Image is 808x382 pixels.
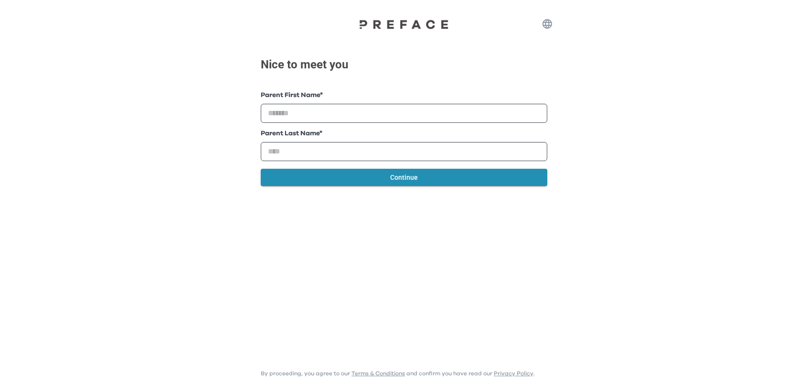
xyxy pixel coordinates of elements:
[351,371,405,376] a: Terms & Conditions
[261,90,547,100] label: Parent First Name *
[261,169,547,186] button: Continue
[261,129,547,139] label: Parent Last Name *
[261,370,535,377] p: By proceeding, you agree to our and confirm you have read our .
[356,19,452,29] img: Preface Logo
[494,371,533,376] a: Privacy Policy
[261,58,547,71] h1: Nice to meet you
